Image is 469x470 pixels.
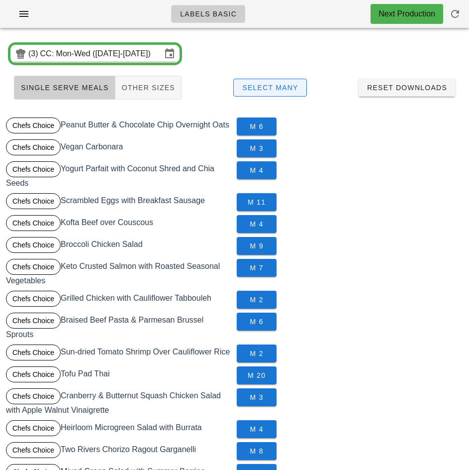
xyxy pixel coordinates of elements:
[12,194,54,209] span: Chefs Choice
[237,420,277,438] button: M 4
[378,8,435,20] div: Next Production
[237,366,277,384] button: M 20
[245,166,269,174] span: M 4
[4,311,235,343] div: Braised Beef Pasta & Parmesan Brussel Sprouts
[20,84,109,92] span: Single Serve Meals
[245,198,269,206] span: M 11
[12,162,54,177] span: Chefs Choice
[12,443,54,458] span: Chefs Choice
[237,442,277,460] button: M 8
[4,364,235,386] div: Tofu Pad Thai
[245,425,269,433] span: M 4
[4,116,235,137] div: Peanut Butter & Chocolate Chip Overnight Oats
[4,386,235,418] div: Cranberry & Butternut Squash Chicken Salad with Apple Walnut Vinaigrette
[245,393,269,401] span: M 3
[237,259,277,277] button: M 7
[245,296,269,304] span: M 2
[12,237,54,252] span: Chefs Choice
[4,289,235,311] div: Grilled Chicken with Cauliflower Tabbouleh
[4,235,235,257] div: Broccoli Chicken Salad
[171,5,245,23] a: Labels Basic
[12,367,54,382] span: Chefs Choice
[115,76,182,100] button: Other Sizes
[12,259,54,274] span: Chefs Choice
[245,318,269,326] span: M 6
[121,84,175,92] span: Other Sizes
[245,371,269,379] span: M 20
[4,257,235,289] div: Keto Crusted Salmon with Roasted Seasonal Vegetables
[359,79,455,97] button: Reset Downloads
[12,216,54,231] span: Chefs Choice
[245,447,269,455] span: M 8
[242,84,298,92] span: Select Many
[12,389,54,404] span: Chefs Choice
[4,343,235,364] div: Sun-dried Tomato Shrimp Over Cauliflower Rice
[14,76,115,100] button: Single Serve Meals
[237,139,277,157] button: M 3
[12,421,54,436] span: Chefs Choice
[237,388,277,406] button: M 3
[12,118,54,133] span: Chefs Choice
[237,117,277,135] button: M 6
[12,140,54,155] span: Chefs Choice
[237,161,277,179] button: M 4
[237,345,277,362] button: M 2
[245,350,269,357] span: M 2
[12,291,54,306] span: Chefs Choice
[4,159,235,191] div: Yogurt Parfait with Coconut Shred and Chia Seeds
[233,79,307,97] button: Select Many
[367,84,447,92] span: Reset Downloads
[12,345,54,360] span: Chefs Choice
[237,291,277,309] button: M 2
[4,213,235,235] div: Kofta Beef over Couscous
[4,191,235,213] div: Scrambled Eggs with Breakfast Sausage
[28,49,40,59] div: (3)
[245,264,269,272] span: M 7
[245,220,269,228] span: M 4
[237,215,277,233] button: M 4
[180,10,237,18] span: Labels Basic
[245,144,269,152] span: M 3
[245,242,269,250] span: M 9
[237,313,277,331] button: M 6
[4,137,235,159] div: Vegan Carbonara
[4,440,235,462] div: Two Rivers Chorizo Ragout Garganelli
[4,418,235,440] div: Heirloom Microgreen Salad with Burrata
[245,122,269,130] span: M 6
[237,237,277,255] button: M 9
[237,193,277,211] button: M 11
[12,313,54,328] span: Chefs Choice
